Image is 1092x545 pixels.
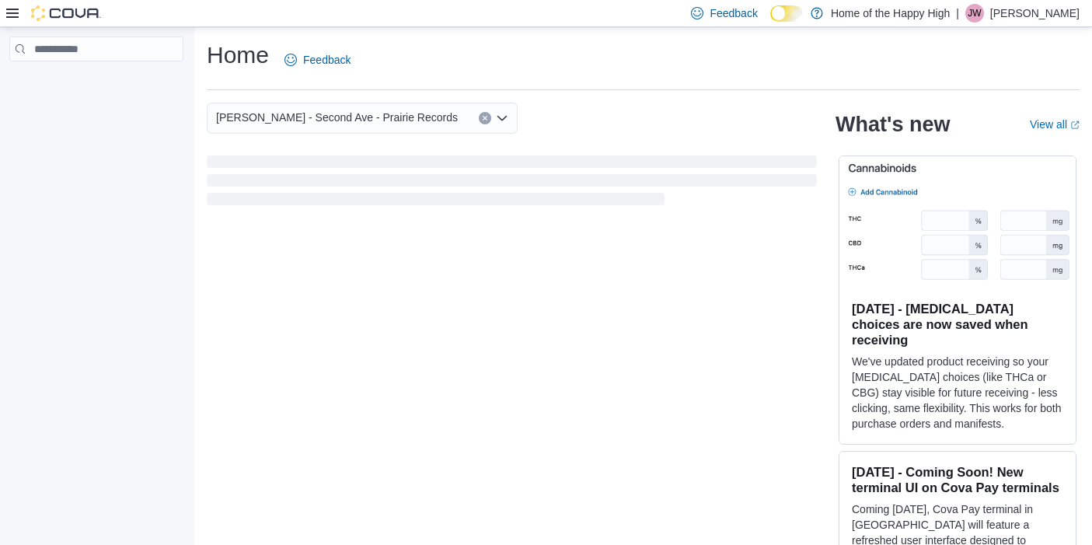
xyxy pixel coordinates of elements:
span: Feedback [710,5,757,21]
p: [PERSON_NAME] [990,4,1080,23]
div: Jacob Williams [965,4,984,23]
p: | [956,4,959,23]
p: We've updated product receiving so your [MEDICAL_DATA] choices (like THCa or CBG) stay visible fo... [852,354,1063,431]
button: Clear input [479,112,491,124]
a: Feedback [278,44,357,75]
span: Loading [207,159,817,208]
span: Feedback [303,52,351,68]
nav: Complex example [9,65,183,102]
button: Open list of options [496,112,508,124]
img: Cova [31,5,101,21]
span: Dark Mode [770,22,771,23]
p: Home of the Happy High [831,4,950,23]
input: Dark Mode [770,5,803,22]
a: View allExternal link [1030,118,1080,131]
h3: [DATE] - [MEDICAL_DATA] choices are now saved when receiving [852,301,1063,348]
h2: What's new [836,112,950,137]
span: [PERSON_NAME] - Second Ave - Prairie Records [216,108,458,127]
svg: External link [1070,121,1080,130]
span: JW [968,4,981,23]
h1: Home [207,40,269,71]
h3: [DATE] - Coming Soon! New terminal UI on Cova Pay terminals [852,464,1063,495]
